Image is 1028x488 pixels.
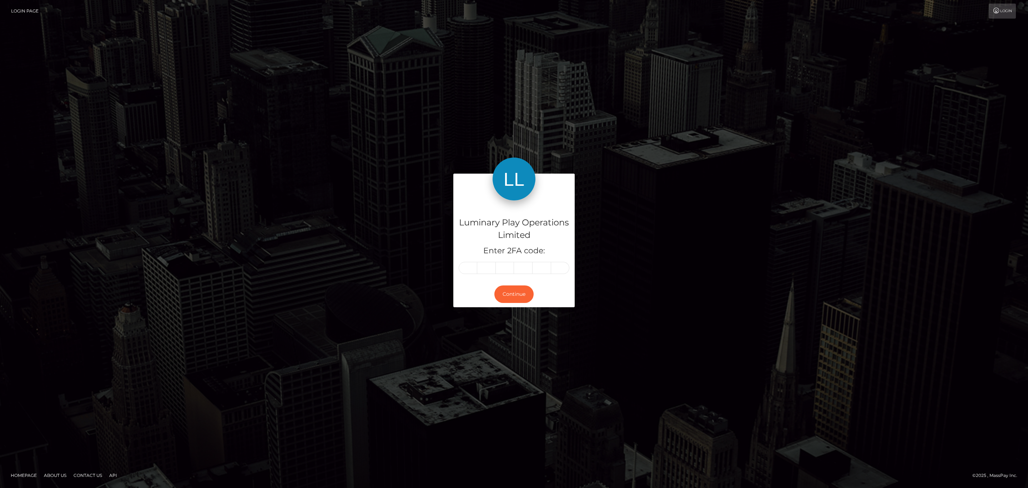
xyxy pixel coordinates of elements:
img: Luminary Play Operations Limited [493,158,535,200]
button: Continue [494,285,534,303]
a: API [106,470,120,481]
a: Contact Us [71,470,105,481]
a: Login Page [11,4,39,19]
h5: Enter 2FA code: [459,245,569,257]
a: Login [989,4,1016,19]
h4: Luminary Play Operations Limited [459,216,569,241]
a: Homepage [8,470,40,481]
div: © 2025 , MassPay Inc. [972,472,1023,479]
a: About Us [41,470,69,481]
